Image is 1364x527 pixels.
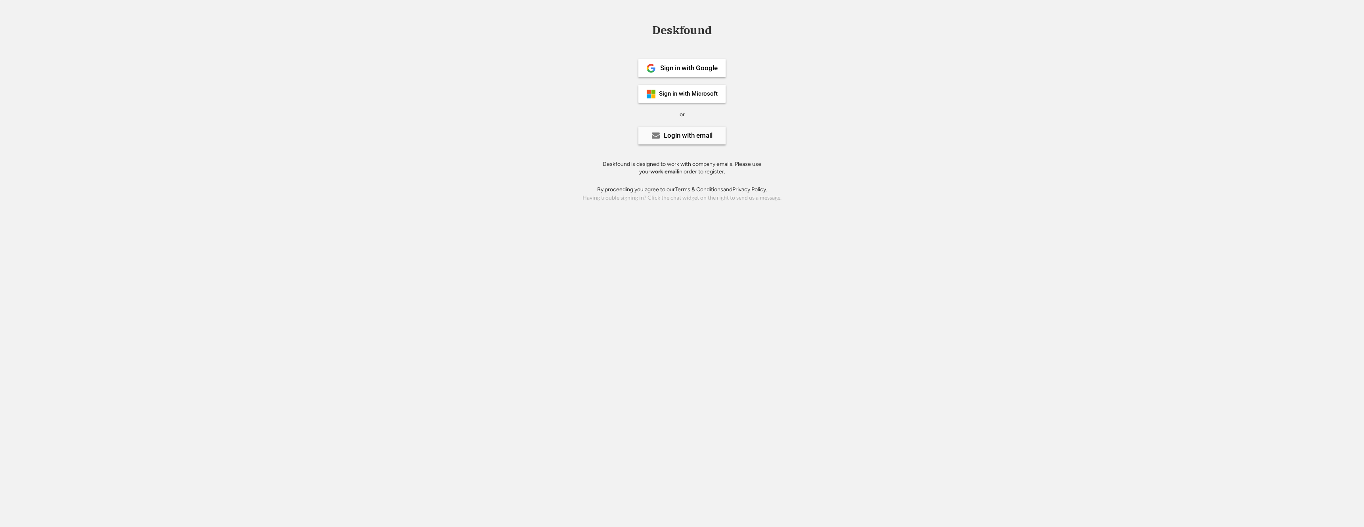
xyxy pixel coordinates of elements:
[597,186,767,194] div: By proceeding you agree to our and
[660,65,718,71] div: Sign in with Google
[646,63,656,73] img: 1024px-Google__G__Logo.svg.png
[646,89,656,99] img: ms-symbollockup_mssymbol_19.png
[659,91,718,97] div: Sign in with Microsoft
[650,168,678,175] strong: work email
[680,111,685,119] div: or
[593,160,771,176] div: Deskfound is designed to work with company emails. Please use your in order to register.
[675,186,723,193] a: Terms & Conditions
[664,132,713,139] div: Login with email
[732,186,767,193] a: Privacy Policy.
[648,24,716,37] div: Deskfound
